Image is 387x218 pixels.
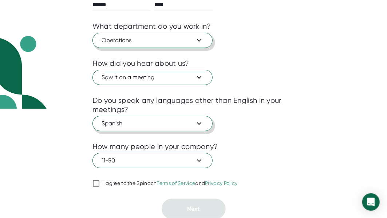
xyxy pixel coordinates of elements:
div: How many people in your company? [92,142,218,151]
div: Do you speak any languages other than English in your meetings? [92,96,295,114]
button: Spanish [92,116,213,131]
button: 11-50 [92,153,213,168]
span: 11-50 [102,156,204,165]
span: Next [187,205,200,212]
button: Saw it on a meeting [92,70,213,85]
span: Saw it on a meeting [102,73,204,82]
div: What department do you work in? [92,22,211,31]
span: Operations [102,36,204,45]
span: Spanish [102,119,204,128]
a: Terms of Service [157,180,196,186]
div: Open Intercom Messenger [362,193,380,211]
div: I agree to the Spinach and [103,180,238,187]
div: How did you hear about us? [92,59,189,68]
a: Privacy Policy [205,180,237,186]
button: Operations [92,33,213,48]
